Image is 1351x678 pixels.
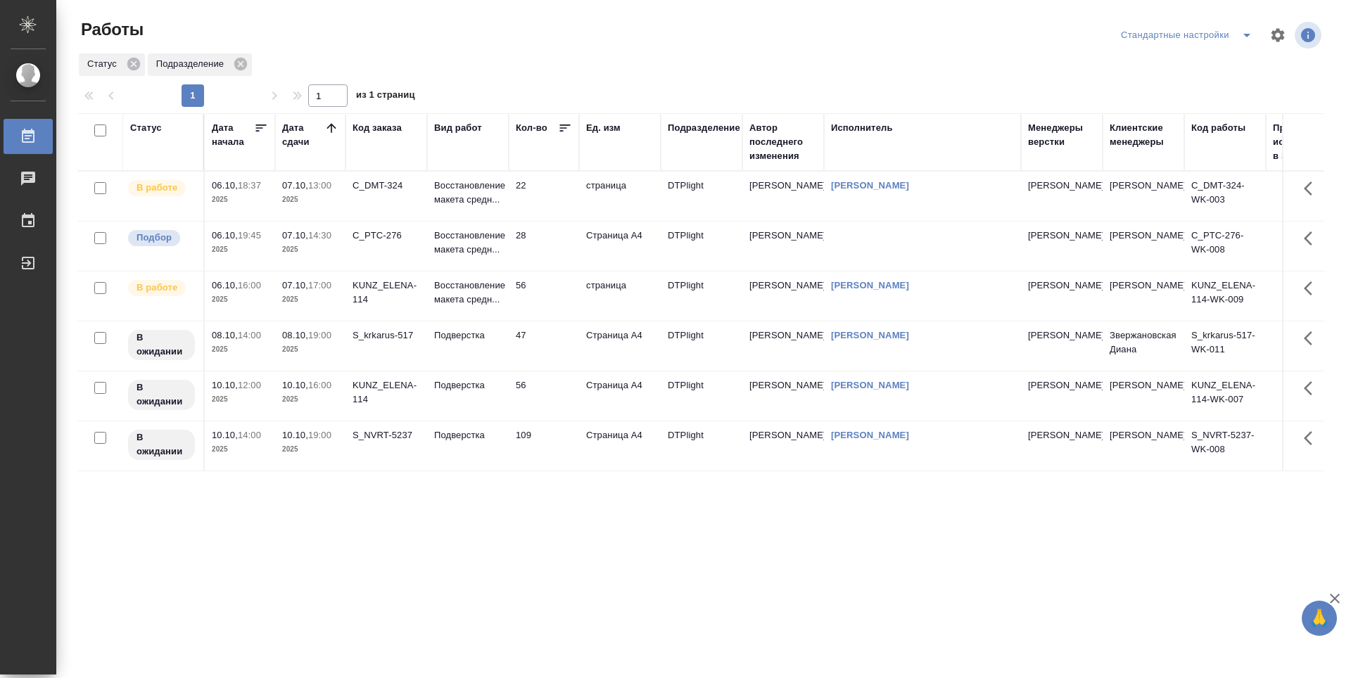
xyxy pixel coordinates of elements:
[238,330,261,340] p: 14:00
[353,328,420,343] div: S_krkarus-517
[1184,321,1266,371] td: S_krkarus-517-WK-011
[661,371,742,421] td: DTPlight
[212,230,238,241] p: 06.10,
[353,121,402,135] div: Код заказа
[1028,121,1096,149] div: Менеджеры верстки
[1295,172,1329,205] button: Здесь прячутся важные кнопки
[742,321,824,371] td: [PERSON_NAME]
[308,430,331,440] p: 19:00
[238,230,261,241] p: 19:45
[742,421,824,471] td: [PERSON_NAME]
[434,378,502,392] p: Подверстка
[831,121,893,135] div: Исполнитель
[1103,222,1184,271] td: [PERSON_NAME]
[212,430,238,440] p: 10.10,
[1103,421,1184,471] td: [PERSON_NAME]
[831,280,909,290] a: [PERSON_NAME]
[212,442,268,456] p: 2025
[308,380,331,390] p: 16:00
[137,380,186,409] p: В ожидании
[742,222,824,271] td: [PERSON_NAME]
[434,121,482,135] div: Вид работ
[1184,222,1266,271] td: C_PTC-276-WK-008
[579,271,661,321] td: страница
[509,222,579,271] td: 28
[282,280,308,290] p: 07.10,
[579,371,661,421] td: Страница А4
[212,380,238,390] p: 10.10,
[509,172,579,221] td: 22
[586,121,621,135] div: Ед. изм
[1110,121,1177,149] div: Клиентские менеджеры
[1184,371,1266,421] td: KUNZ_ELENA-114-WK-007
[127,229,196,248] div: Можно подбирать исполнителей
[831,380,909,390] a: [PERSON_NAME]
[308,280,331,290] p: 17:00
[282,193,338,207] p: 2025
[212,343,268,357] p: 2025
[1295,371,1329,405] button: Здесь прячутся важные кнопки
[156,57,229,71] p: Подразделение
[1307,603,1331,633] span: 🙏
[282,230,308,241] p: 07.10,
[353,279,420,307] div: KUNZ_ELENA-114
[282,392,338,407] p: 2025
[661,222,742,271] td: DTPlight
[137,281,177,295] p: В работе
[661,172,742,221] td: DTPlight
[1028,328,1096,343] p: [PERSON_NAME]
[1295,222,1329,255] button: Здесь прячутся важные кнопки
[831,430,909,440] a: [PERSON_NAME]
[509,271,579,321] td: 56
[1184,271,1266,321] td: KUNZ_ELENA-114-WK-009
[282,430,308,440] p: 10.10,
[1028,428,1096,442] p: [PERSON_NAME]
[1028,179,1096,193] p: [PERSON_NAME]
[434,328,502,343] p: Подверстка
[282,343,338,357] p: 2025
[509,321,579,371] td: 47
[1295,271,1329,305] button: Здесь прячутся важные кнопки
[579,321,661,371] td: Страница А4
[353,378,420,407] div: KUNZ_ELENA-114
[127,428,196,461] div: Исполнитель назначен, приступать к работе пока рано
[1302,601,1337,636] button: 🙏
[1103,271,1184,321] td: [PERSON_NAME]
[137,430,186,459] p: В ожидании
[1261,18,1295,52] span: Настроить таблицу
[661,271,742,321] td: DTPlight
[1028,378,1096,392] p: [PERSON_NAME]
[1103,172,1184,221] td: [PERSON_NAME]
[742,371,824,421] td: [PERSON_NAME]
[353,179,420,193] div: C_DMT-324
[1028,229,1096,243] p: [PERSON_NAME]
[434,179,502,207] p: Восстановление макета средн...
[509,421,579,471] td: 109
[1103,371,1184,421] td: [PERSON_NAME]
[77,18,144,41] span: Работы
[212,180,238,191] p: 06.10,
[579,172,661,221] td: страница
[353,428,420,442] div: S_NVRT-5237
[127,179,196,198] div: Исполнитель выполняет работу
[1117,24,1261,46] div: split button
[212,330,238,340] p: 08.10,
[831,180,909,191] a: [PERSON_NAME]
[308,180,331,191] p: 13:00
[212,121,254,149] div: Дата начала
[282,380,308,390] p: 10.10,
[579,421,661,471] td: Страница А4
[87,57,122,71] p: Статус
[308,230,331,241] p: 14:30
[282,442,338,456] p: 2025
[137,181,177,195] p: В работе
[1184,172,1266,221] td: C_DMT-324-WK-003
[1184,421,1266,471] td: S_NVRT-5237-WK-008
[356,87,415,107] span: из 1 страниц
[137,331,186,359] p: В ожидании
[130,121,162,135] div: Статус
[749,121,817,163] div: Автор последнего изменения
[509,371,579,421] td: 56
[1273,121,1336,163] div: Прогресс исполнителя в SC
[137,231,172,245] p: Подбор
